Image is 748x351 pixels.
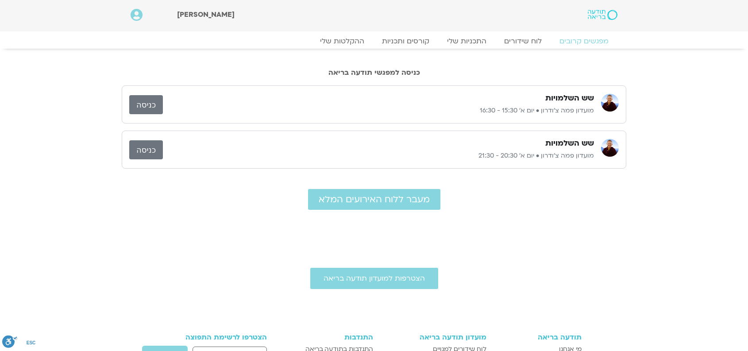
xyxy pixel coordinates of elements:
a: התכניות שלי [438,37,495,46]
span: [PERSON_NAME] [177,10,235,19]
a: מעבר ללוח האירועים המלא [308,189,440,210]
p: מועדון פמה צ'ודרון • יום א׳ 15:30 - 16:30 [163,105,594,116]
h3: שש השלמויות [545,93,594,104]
nav: Menu [131,37,617,46]
span: הצטרפות למועדון תודעה בריאה [324,274,425,282]
a: לוח שידורים [495,37,551,46]
h3: שש השלמויות [545,138,594,149]
a: מפגשים קרובים [551,37,617,46]
h2: כניסה למפגשי תודעה בריאה [122,69,626,77]
a: הצטרפות למועדון תודעה בריאה [310,268,438,289]
h3: תודעה בריאה [495,333,582,341]
h3: מועדון תודעה בריאה [382,333,486,341]
a: כניסה [129,95,163,114]
a: קורסים ותכניות [373,37,438,46]
h3: התנדבות [291,333,373,341]
img: מועדון פמה צ'ודרון [601,139,619,157]
span: מעבר ללוח האירועים המלא [319,194,430,204]
h3: הצטרפו לרשימת התפוצה [166,333,267,341]
img: מועדון פמה צ'ודרון [601,94,619,112]
a: כניסה [129,140,163,159]
p: מועדון פמה צ'ודרון • יום א׳ 20:30 - 21:30 [163,150,594,161]
a: ההקלטות שלי [311,37,373,46]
